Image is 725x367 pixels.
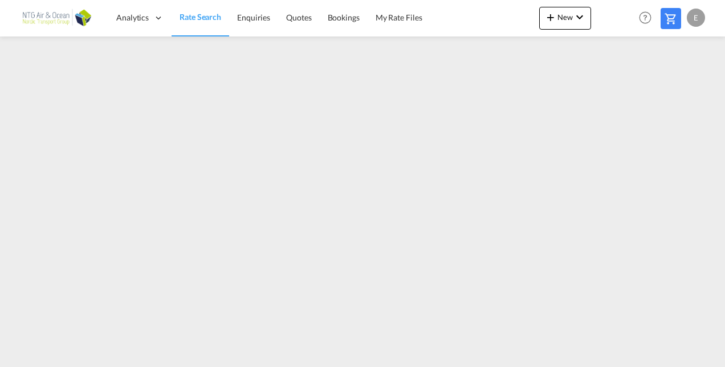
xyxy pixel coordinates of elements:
span: Enquiries [237,13,270,22]
div: E [687,9,705,27]
span: Help [636,8,655,27]
div: Help [636,8,661,28]
span: New [544,13,586,22]
span: My Rate Files [376,13,422,22]
span: Quotes [286,13,311,22]
button: icon-plus 400-fgNewicon-chevron-down [539,7,591,30]
span: Rate Search [180,12,221,22]
md-icon: icon-plus 400-fg [544,10,557,24]
md-icon: icon-chevron-down [573,10,586,24]
img: 24501a20ab7611ecb8bce1a71c18ae17.png [17,5,94,31]
span: Bookings [328,13,360,22]
span: Analytics [116,12,149,23]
